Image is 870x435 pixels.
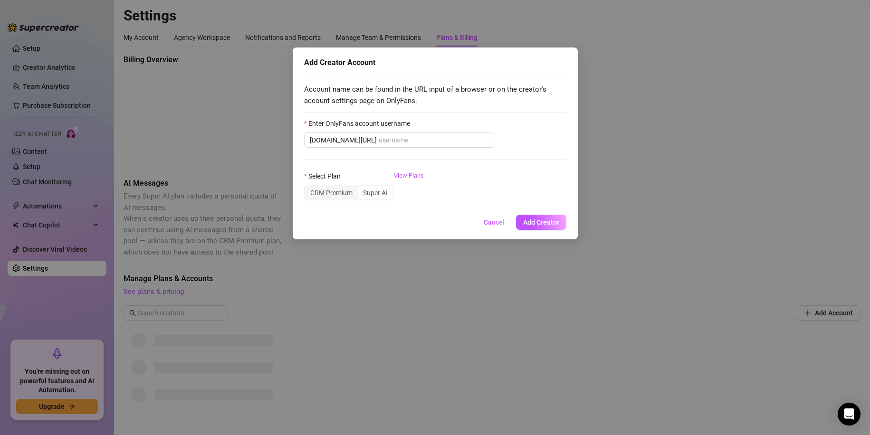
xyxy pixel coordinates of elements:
[379,135,488,145] input: Enter OnlyFans account username
[304,185,394,200] div: segmented control
[310,135,377,145] span: [DOMAIN_NAME][URL]
[305,186,358,199] div: CRM Premium
[304,57,566,68] div: Add Creator Account
[838,403,860,426] div: Open Intercom Messenger
[516,215,566,230] button: Add Creator
[523,218,559,226] span: Add Creator
[476,215,512,230] button: Cancel
[484,218,505,226] span: Cancel
[358,186,393,199] div: Super AI
[304,84,566,106] span: Account name can be found in the URL input of a browser or on the creator's account settings page...
[304,118,416,129] label: Enter OnlyFans account username
[304,171,347,181] label: Select Plan
[394,171,424,209] a: View Plans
